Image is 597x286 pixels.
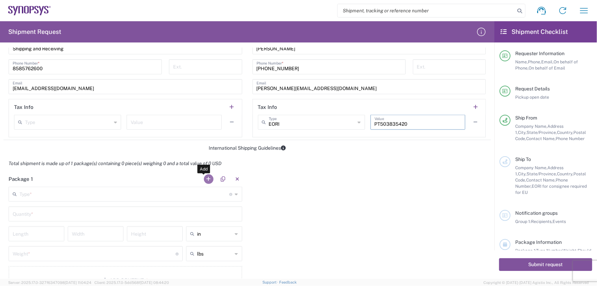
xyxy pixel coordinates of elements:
[515,165,547,170] span: Company Name,
[527,130,557,135] span: State/Province,
[531,219,553,224] span: Recipients,
[9,176,33,183] h2: Package 1
[526,177,556,183] span: Contact Name,
[515,124,547,129] span: Company Name,
[529,65,565,71] span: On behalf of Email
[526,136,556,141] span: Contact Name,
[8,281,91,285] span: Server: 2025.17.0-327f6347098
[515,239,562,245] span: Package Information
[546,248,562,253] span: Number,
[3,161,226,166] em: Total shipment is made up of 1 package(s) containing 0 piece(s) weighing 0 and a total value of 0...
[3,145,491,151] div: International Shipping Guidelines
[515,95,549,100] span: Pickup open date
[94,281,169,285] span: Client: 2025.17.0-5dd568f
[262,280,280,284] a: Support
[562,248,577,253] span: Weight,
[527,171,557,176] span: State/Province,
[515,51,564,56] span: Requester Information
[536,248,546,253] span: Type,
[279,280,297,284] a: Feedback
[515,86,550,91] span: Request Details
[515,59,528,64] span: Name,
[515,115,537,121] span: Ship From
[501,28,568,36] h2: Shipment Checklist
[65,281,91,285] span: [DATE] 11:04:24
[258,104,277,111] h2: Tax Info
[553,219,566,224] span: Events
[499,258,592,271] button: Submit request
[515,184,587,195] span: EORI for consignee required for EU
[557,130,573,135] span: Country,
[515,219,531,224] span: Group 1:
[515,157,531,162] span: Ship To
[140,281,169,285] span: [DATE] 08:44:20
[515,210,558,216] span: Notification groups
[518,130,527,135] span: City,
[541,59,554,64] span: Email,
[528,59,541,64] span: Phone,
[338,4,515,17] input: Shipment, tracking or reference number
[8,28,61,36] h2: Shipment Request
[515,248,536,253] span: Package 1:
[483,279,589,286] span: Copyright © [DATE]-[DATE] Agistix Inc., All Rights Reserved
[556,136,585,141] span: Phone Number
[14,104,34,111] h2: Tax Info
[518,171,527,176] span: City,
[557,171,573,176] span: Country,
